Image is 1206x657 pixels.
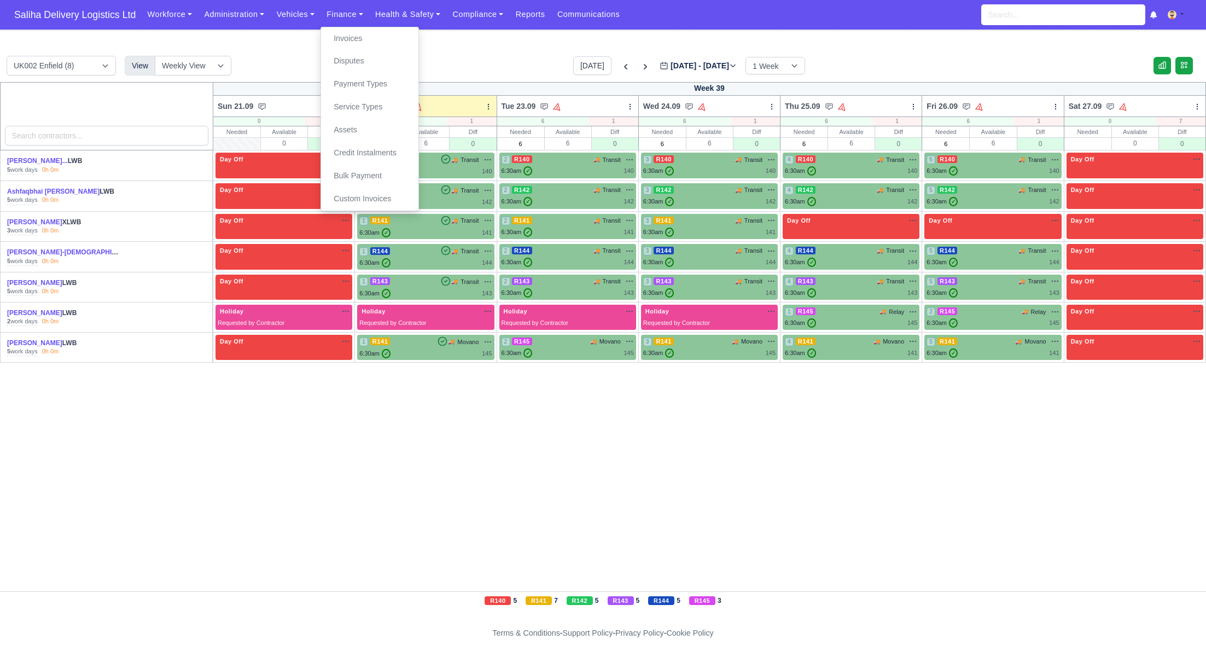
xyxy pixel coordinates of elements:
a: Credit Instalments [325,142,414,165]
span: 🚚 [451,247,458,255]
div: 142 [766,197,776,206]
span: 2 [927,307,935,316]
div: LWB [7,309,121,318]
div: work days [7,257,38,266]
div: LWB [7,156,121,166]
div: 6:30am [785,288,816,298]
div: 0 [261,137,307,149]
span: ✓ [807,258,816,267]
div: 6:30am [502,197,533,206]
span: Transit [461,186,479,195]
div: 0 [308,137,354,150]
div: Needed [213,126,260,137]
div: Needed [780,126,828,137]
div: XLWB [7,218,121,227]
div: 6:30am [359,289,391,298]
span: Transit [744,216,762,225]
div: 6:30am [785,318,816,328]
span: ✓ [523,166,532,176]
div: Needed [1064,126,1111,137]
div: Needed [497,126,544,137]
div: 144 [907,258,917,267]
span: Relay [1031,307,1046,317]
span: 🚚 [735,186,742,194]
span: 3 [643,247,652,255]
div: 6 [922,117,1014,126]
span: 🚚 [451,217,458,225]
div: 0h 0m [42,347,59,356]
span: Transit [1028,155,1046,165]
div: 140 [766,166,776,176]
a: Custom Invoices [325,188,414,211]
span: 🚚 [451,156,458,164]
span: Relay [889,307,904,317]
div: 144 [482,258,492,268]
span: Transit [461,155,479,165]
div: Needed [922,126,969,137]
span: Saliha Delivery Logistics Ltd [9,4,141,26]
div: 6 [403,137,449,149]
button: [DATE] [573,56,611,75]
div: 0h 0m [42,196,59,205]
div: 6:30am [359,228,391,237]
span: 5 [927,247,935,255]
span: ✓ [665,288,674,298]
span: Day Off [218,247,246,254]
a: Terms & Conditions [492,629,560,637]
div: work days [7,317,38,326]
div: 6:30am [643,258,674,267]
div: 6:30am [502,166,533,176]
div: 1 [447,117,496,126]
span: ✓ [665,228,674,237]
span: Day Off [218,155,246,163]
a: Invoices [325,27,414,50]
span: 🚚 [593,186,600,194]
span: R140 [654,155,674,163]
div: 140 [624,166,633,176]
div: 6:30am [927,166,958,176]
div: Available [970,126,1016,137]
a: Compliance [446,4,509,25]
span: R140 [937,155,958,163]
div: 6:30am [359,258,391,268]
a: Workforce [141,4,198,25]
div: Diff [733,126,780,137]
span: 5 [927,277,935,286]
span: Wed 24.09 [643,101,680,112]
div: Diff [1017,126,1064,137]
span: 3 [643,217,652,225]
div: 0h 0m [42,226,59,235]
a: Disputes [325,50,414,73]
span: 🚚 [451,187,458,195]
span: R143 [512,277,532,285]
a: Privacy Policy [615,629,664,637]
div: 6 [828,137,875,149]
span: R145 [796,307,816,315]
span: 🚚 [877,155,883,164]
strong: 3 [7,227,10,234]
div: 0h 0m [42,317,59,326]
div: 144 [766,258,776,267]
span: Day Off [1069,217,1097,224]
span: ✓ [665,166,674,176]
a: Support Policy [563,629,613,637]
div: 0h 0m [42,287,59,296]
span: 5 [927,186,935,195]
span: ✓ [949,166,958,176]
span: ✓ [382,289,391,298]
div: 141 [624,228,633,237]
a: Payment Types [325,73,414,96]
span: Transit [744,185,762,195]
a: Service Types [325,96,414,119]
span: R143 [370,277,391,285]
span: 🚚 [451,277,458,286]
span: 🚚 [593,155,600,164]
span: ✓ [382,228,391,237]
strong: 5 [7,258,10,264]
span: ✓ [665,197,674,206]
span: ✓ [949,258,958,267]
div: Week 39 [213,82,1205,96]
a: Ashfaqbhai [PERSON_NAME] [7,188,100,195]
a: [PERSON_NAME] [7,309,62,317]
a: [PERSON_NAME]-[DEMOGRAPHIC_DATA]... [7,248,145,256]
